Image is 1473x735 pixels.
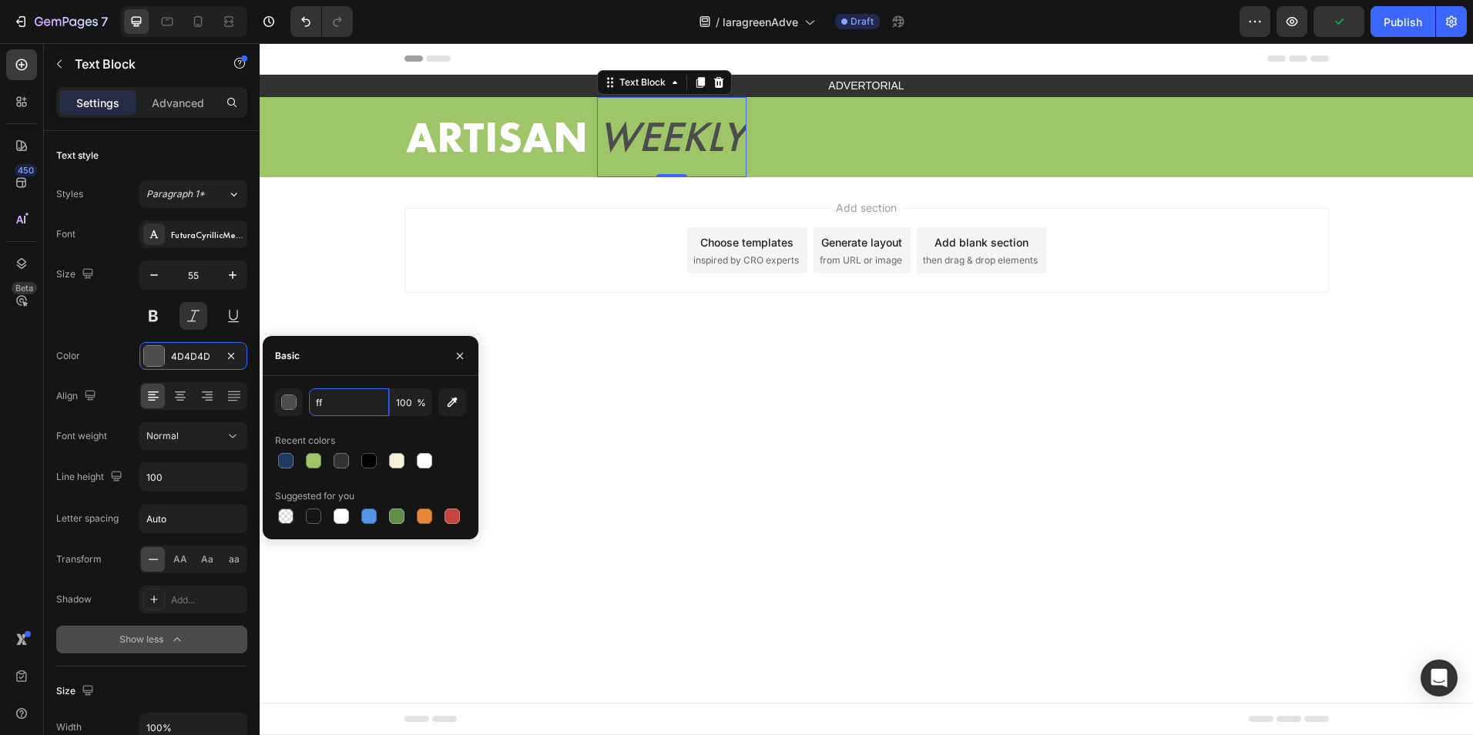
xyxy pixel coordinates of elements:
p: Text Block [75,55,206,73]
div: Align [56,386,99,407]
div: Text Block [357,32,409,46]
button: Publish [1371,6,1435,37]
span: Draft [851,15,874,29]
div: Line height [56,467,126,488]
span: Aa [201,552,213,566]
span: aa [229,552,240,566]
input: Auto [140,505,247,532]
div: Add... [171,593,243,607]
span: Normal [146,430,179,441]
div: Basic [275,349,300,363]
div: Color [56,349,80,363]
div: Suggested for you [275,489,354,503]
div: Rich Text Editor. Editing area: main [337,54,487,134]
div: Text style [56,149,99,163]
div: Size [56,681,97,702]
div: Show less [119,632,185,647]
div: Publish [1384,14,1422,30]
span: laragreenAdve [723,14,798,30]
span: then drag & drop elements [663,210,778,224]
span: % [417,396,426,410]
div: Styles [56,187,83,201]
span: / [716,14,720,30]
div: FuturaCyrillicMedium [171,228,243,242]
div: Recent colors [275,434,335,448]
button: Normal [139,422,247,450]
div: 450 [15,164,37,176]
div: Size [56,264,97,285]
div: Font weight [56,429,107,443]
div: Open Intercom Messenger [1421,659,1458,696]
div: Font [56,227,75,241]
div: Beta [12,282,37,294]
div: 4D4D4D [171,350,216,364]
div: Undo/Redo [290,6,353,37]
span: Paragraph 1* [146,187,205,201]
div: Add blank section [675,191,769,207]
span: inspired by CRO experts [434,210,539,224]
p: WEEKLY [339,55,485,133]
span: AA [173,552,187,566]
button: Paragraph 1* [139,180,247,208]
input: Eg: FFFFFF [309,388,389,416]
div: Width [56,720,82,734]
div: Letter spacing [56,512,119,525]
p: 7 [101,12,108,31]
span: Add section [570,156,643,173]
div: Transform [56,552,102,566]
p: Settings [76,95,119,111]
button: 7 [6,6,115,37]
div: Generate layout [562,191,643,207]
p: Advanced [152,95,204,111]
div: Choose templates [441,191,534,207]
span: from URL or image [560,210,643,224]
button: Show less [56,626,247,653]
iframe: Design area [260,43,1473,735]
div: Shadow [56,592,92,606]
input: Auto [140,463,247,491]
